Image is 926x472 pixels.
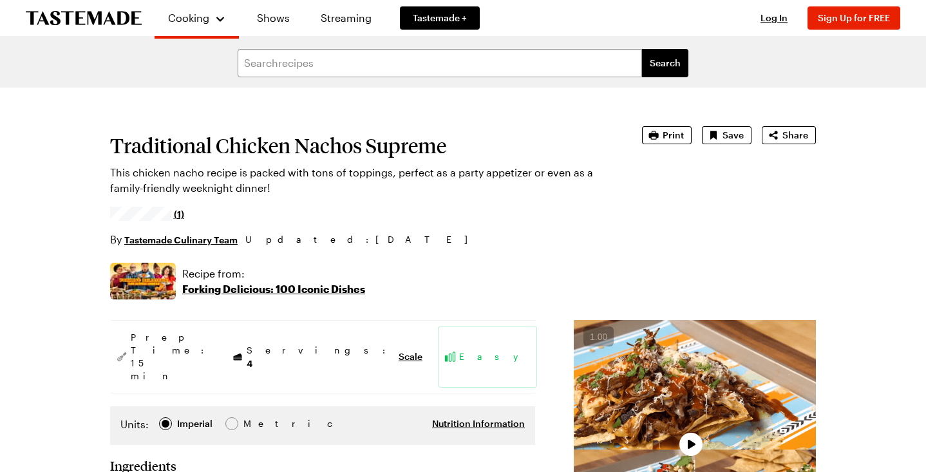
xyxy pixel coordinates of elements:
div: Metric [243,417,270,431]
span: Cooking [168,12,209,24]
img: Show where recipe is used [110,263,176,299]
button: Nutrition Information [432,417,525,430]
span: Search [650,57,681,70]
span: Imperial [177,417,214,431]
button: Cooking [167,5,226,31]
p: This chicken nacho recipe is packed with tons of toppings, perfect as a party appetizer or even a... [110,165,606,196]
a: 5/5 stars from 1 reviews [110,209,184,219]
button: Play Video [679,433,703,456]
span: Easy [459,350,531,363]
p: By [110,232,238,247]
span: Tastemade + [413,12,467,24]
span: Metric [243,417,272,431]
button: Sign Up for FREE [808,6,900,30]
a: Recipe from:Forking Delicious: 100 Iconic Dishes [182,266,365,297]
button: Scale [399,350,422,363]
span: Sign Up for FREE [818,12,890,23]
button: Share [762,126,816,144]
p: Recipe from: [182,266,365,281]
span: Prep Time: 15 min [131,331,211,382]
span: Updated : [DATE] [245,232,480,247]
div: Imperial [177,417,213,431]
label: Units: [120,417,149,432]
a: Tastemade + [400,6,480,30]
span: Log In [761,12,788,23]
span: (1) [174,207,184,220]
button: Print [642,126,692,144]
div: Imperial Metric [120,417,270,435]
span: Save [723,129,744,142]
a: To Tastemade Home Page [26,11,142,26]
button: filters [642,49,688,77]
span: 4 [247,357,252,369]
span: Servings: [247,344,392,370]
button: Save recipe [702,126,751,144]
p: Forking Delicious: 100 Iconic Dishes [182,281,365,297]
a: Tastemade Culinary Team [124,232,238,247]
span: Share [782,129,808,142]
span: Print [663,129,684,142]
h1: Traditional Chicken Nachos Supreme [110,134,606,157]
button: Log In [748,12,800,24]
